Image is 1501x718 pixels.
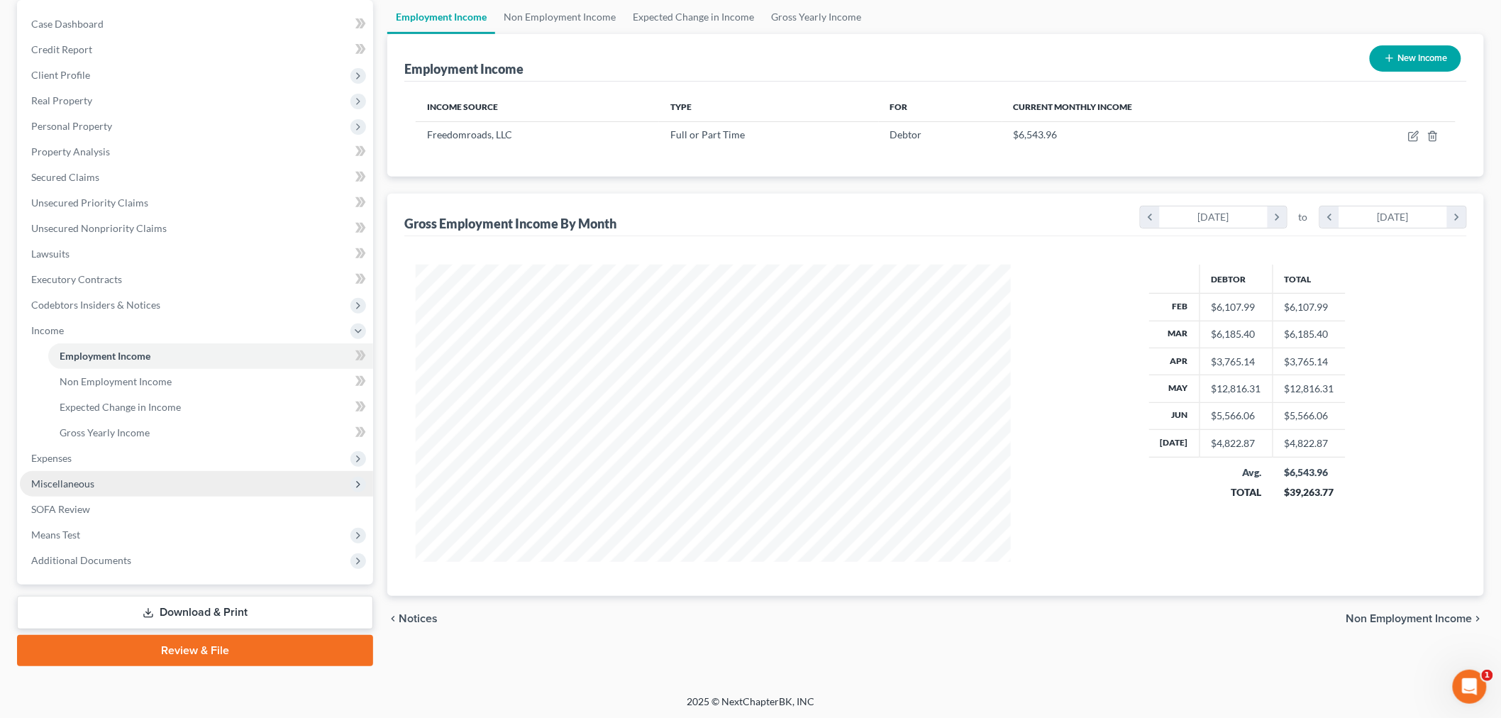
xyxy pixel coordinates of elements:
a: SOFA Review [20,497,373,522]
span: Secured Claims [31,171,99,183]
div: $12,816.31 [1212,382,1261,396]
span: $6,543.96 [1014,128,1058,140]
i: chevron_left [1320,206,1339,228]
span: Income Source [427,101,498,112]
td: $3,765.14 [1273,348,1346,375]
a: Gross Yearly Income [48,420,373,446]
span: Notices [399,613,438,624]
span: Credit Report [31,43,92,55]
th: Debtor [1200,265,1273,293]
th: Jun [1149,402,1200,429]
td: $6,107.99 [1273,294,1346,321]
i: chevron_right [1447,206,1466,228]
th: Total [1273,265,1346,293]
a: Case Dashboard [20,11,373,37]
span: For [890,101,908,112]
a: Property Analysis [20,139,373,165]
span: Means Test [31,529,80,541]
button: New Income [1370,45,1461,72]
i: chevron_left [1141,206,1160,228]
span: Executory Contracts [31,273,122,285]
span: Type [670,101,692,112]
span: Freedomroads, LLC [427,128,512,140]
th: Feb [1149,294,1200,321]
a: Review & File [17,635,373,666]
a: Expected Change in Income [48,394,373,420]
div: $39,263.77 [1284,485,1334,499]
a: Credit Report [20,37,373,62]
a: Lawsuits [20,241,373,267]
div: $5,566.06 [1212,409,1261,423]
span: Case Dashboard [31,18,104,30]
span: Non Employment Income [1346,613,1473,624]
a: Non Employment Income [48,369,373,394]
span: Full or Part Time [670,128,745,140]
div: $4,822.87 [1212,436,1261,451]
span: Unsecured Nonpriority Claims [31,222,167,234]
div: TOTAL [1211,485,1261,499]
a: Secured Claims [20,165,373,190]
span: Codebtors Insiders & Notices [31,299,160,311]
div: [DATE] [1339,206,1448,228]
a: Unsecured Nonpriority Claims [20,216,373,241]
span: Lawsuits [31,248,70,260]
span: Property Analysis [31,145,110,158]
button: Non Employment Income chevron_right [1346,613,1484,624]
td: $12,816.31 [1273,375,1346,402]
div: [DATE] [1160,206,1268,228]
span: Income [31,324,64,336]
span: Miscellaneous [31,477,94,490]
span: Expected Change in Income [60,401,181,413]
button: chevron_left Notices [387,613,438,624]
span: SOFA Review [31,503,90,515]
span: Unsecured Priority Claims [31,197,148,209]
th: [DATE] [1149,430,1200,457]
i: chevron_right [1268,206,1287,228]
span: Client Profile [31,69,90,81]
a: Employment Income [48,343,373,369]
i: chevron_right [1473,613,1484,624]
span: Gross Yearly Income [60,426,150,438]
div: Avg. [1211,465,1261,480]
div: Gross Employment Income By Month [404,215,616,232]
span: Employment Income [60,350,150,362]
span: Debtor [890,128,922,140]
span: to [1299,210,1308,224]
a: Unsecured Priority Claims [20,190,373,216]
th: May [1149,375,1200,402]
a: Executory Contracts [20,267,373,292]
div: $6,107.99 [1212,300,1261,314]
td: $6,185.40 [1273,321,1346,348]
div: $6,543.96 [1284,465,1334,480]
span: Personal Property [31,120,112,132]
span: Non Employment Income [60,375,172,387]
td: $5,566.06 [1273,402,1346,429]
span: Real Property [31,94,92,106]
i: chevron_left [387,613,399,624]
td: $4,822.87 [1273,430,1346,457]
a: Download & Print [17,596,373,629]
span: 1 [1482,670,1493,681]
iframe: Intercom live chat [1453,670,1487,704]
div: $6,185.40 [1212,327,1261,341]
span: Expenses [31,452,72,464]
div: $3,765.14 [1212,355,1261,369]
span: Current Monthly Income [1014,101,1133,112]
th: Mar [1149,321,1200,348]
span: Additional Documents [31,554,131,566]
th: Apr [1149,348,1200,375]
div: Employment Income [404,60,524,77]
